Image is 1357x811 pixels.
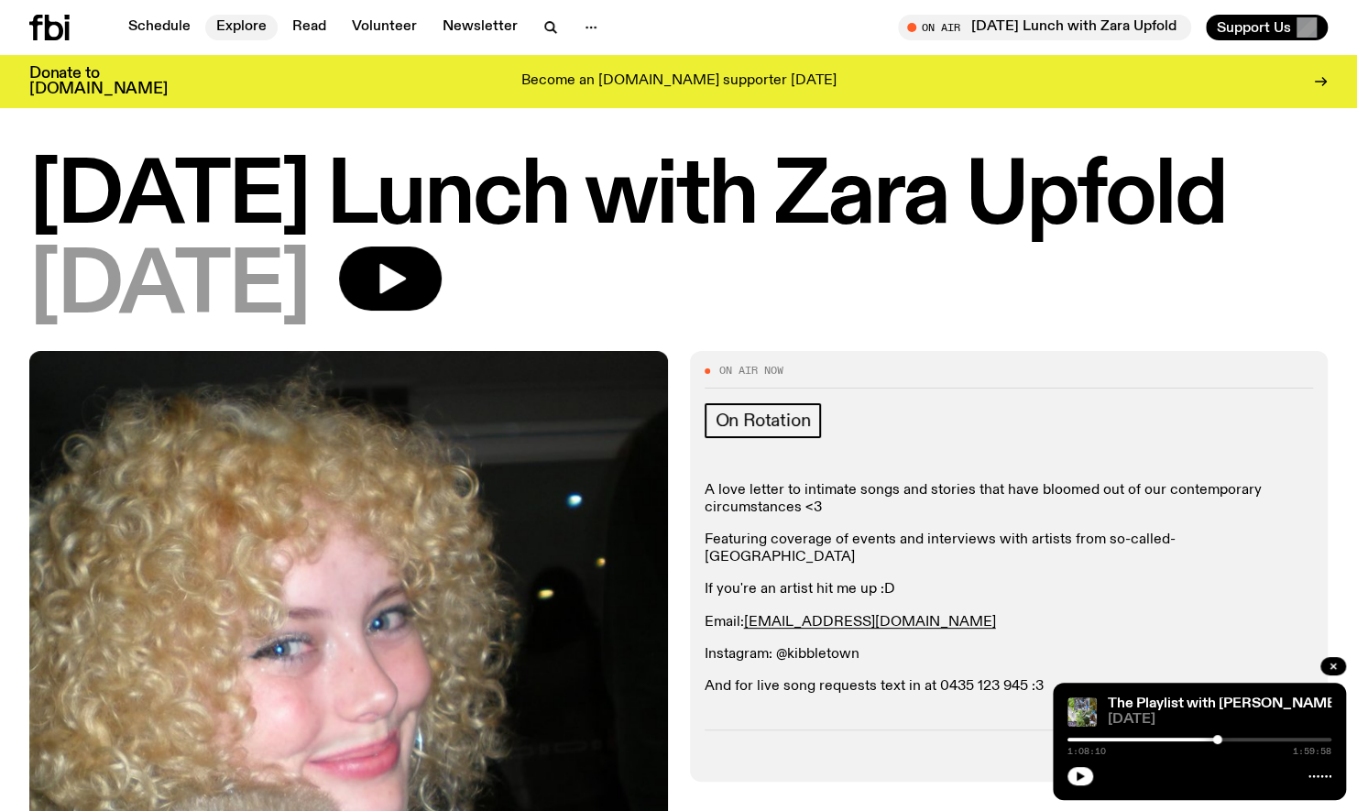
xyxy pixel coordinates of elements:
[1206,15,1328,40] button: Support Us
[1108,713,1331,727] span: [DATE]
[281,15,337,40] a: Read
[117,15,202,40] a: Schedule
[205,15,278,40] a: Explore
[29,66,168,97] h3: Donate to [DOMAIN_NAME]
[29,157,1328,239] h1: [DATE] Lunch with Zara Upfold
[705,678,1314,696] p: And for live song requests text in at 0435 123 945 :3
[1067,747,1106,756] span: 1:08:10
[898,15,1191,40] button: On Air[DATE] Lunch with Zara Upfold
[341,15,428,40] a: Volunteer
[705,403,822,438] a: On Rotation
[705,482,1314,517] p: A love letter to intimate songs and stories that have bloomed out of our contemporary circumstanc...
[705,581,1314,598] p: If you're an artist hit me up :D
[918,20,1182,34] span: Tune in live
[719,366,783,376] span: On Air Now
[1217,19,1291,36] span: Support Us
[705,614,1314,631] p: Email:
[1293,747,1331,756] span: 1:59:58
[705,646,1314,663] p: Instagram: @kibbletown
[705,532,1314,566] p: Featuring coverage of events and interviews with artists from so-called-[GEOGRAPHIC_DATA]
[521,73,837,90] p: Become an [DOMAIN_NAME] supporter [DATE]
[716,411,811,431] span: On Rotation
[29,247,310,329] span: [DATE]
[432,15,529,40] a: Newsletter
[744,615,996,630] a: [EMAIL_ADDRESS][DOMAIN_NAME]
